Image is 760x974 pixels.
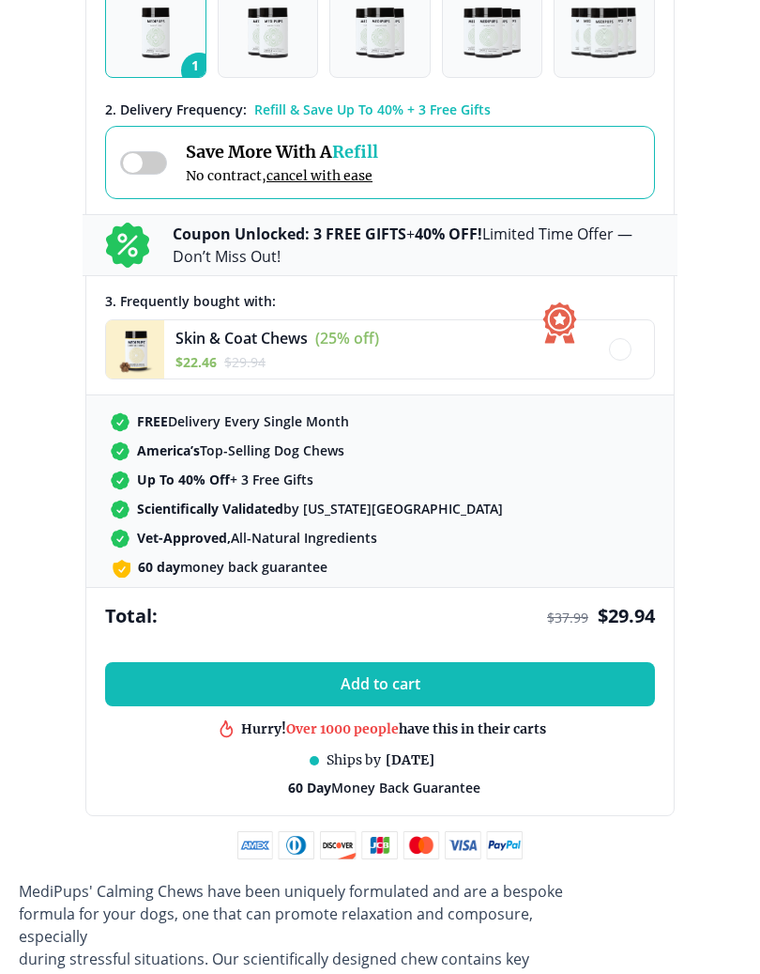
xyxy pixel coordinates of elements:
[181,53,217,88] span: 1
[327,751,381,769] span: Ships by
[288,779,480,796] span: Money Back Guarantee
[286,720,399,737] span: Over 1000 people
[19,904,533,947] span: formula for your dogs, one that can promote relaxation and composure, especially
[386,751,434,769] span: [DATE]
[137,500,503,518] span: by [US_STATE][GEOGRAPHIC_DATA]
[138,558,327,576] span: money back guarantee
[137,412,168,430] strong: FREE
[173,223,655,268] p: + Limited Time Offer — Don’t Miss Out!
[224,353,266,371] span: $ 29.94
[19,881,563,902] span: MediPups' Calming Chews have been uniquely formulated and are a bespoke
[137,441,200,459] strong: America’s
[415,224,482,244] b: 40% OFF!
[137,529,377,547] span: All-Natural Ingredients
[186,167,378,184] span: No contract,
[105,292,276,310] span: 3 . Frequently bought with:
[137,441,344,459] span: Top-Selling Dog Chews
[137,471,313,488] span: + 3 Free Gifts
[598,603,655,628] span: $ 29.94
[19,949,529,969] span: during stressful situations. Our scientifically designed chew contains key
[341,675,420,693] span: Add to cart
[186,141,378,162] span: Save More With A
[332,141,378,162] span: Refill
[464,8,521,58] img: Pack of 4 - Natural Dog Supplements
[105,603,158,628] span: Total:
[254,100,491,118] span: Refill & Save Up To 40% + 3 Free Gifts
[105,662,655,706] button: Add to cart
[105,100,247,118] span: 2 . Delivery Frequency:
[356,8,404,58] img: Pack of 3 - Natural Dog Supplements
[137,500,283,518] strong: Scientifically Validated
[137,471,230,488] strong: Up To 40% Off
[173,224,406,244] b: Coupon Unlocked: 3 FREE GIFTS
[137,529,231,547] strong: Vet-Approved,
[106,320,164,379] img: Skin & Coat Chews - Medipups
[570,8,638,58] img: Pack of 5 - Natural Dog Supplements
[547,609,588,626] span: $ 37.99
[138,558,180,576] strong: 60 day
[237,831,523,859] img: payment methods
[175,353,217,371] span: $ 22.46
[137,412,349,430] span: Delivery Every Single Month
[175,328,308,348] span: Skin & Coat Chews
[248,8,287,58] img: Pack of 2 - Natural Dog Supplements
[288,779,331,796] strong: 60 Day
[142,8,171,58] img: Pack of 1 - Natural Dog Supplements
[241,720,546,738] div: Hurry! have this in their carts
[266,167,372,184] span: cancel with ease
[315,328,379,348] span: (25% off)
